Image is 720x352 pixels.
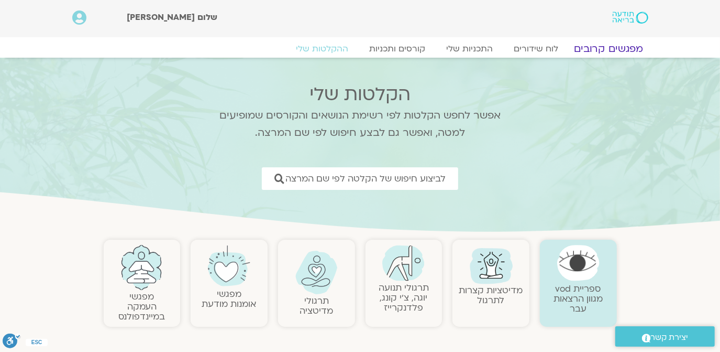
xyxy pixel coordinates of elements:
a: תרגולימדיטציה [300,295,333,317]
a: לביצוע חיפוש של הקלטה לפי שם המרצה [262,167,458,190]
a: תרגולי תנועהיוגה, צ׳י קונג, פלדנקרייז [379,282,429,314]
nav: Menu [72,44,648,54]
a: מדיטציות קצרות לתרגול [459,284,523,306]
p: אפשר לחפש הקלטות לפי רשימת הנושאים והקורסים שמופיעים למטה, ואפשר גם לבצע חיפוש לפי שם המרצה. [205,107,514,142]
a: התכניות שלי [436,44,504,54]
span: שלום [PERSON_NAME] [127,12,217,23]
span: יצירת קשר [651,330,689,345]
a: קורסים ותכניות [359,44,436,54]
a: מפגשים קרובים [561,42,656,55]
a: יצירת קשר [615,326,715,347]
a: מפגשיאומנות מודעת [202,288,257,310]
a: מפגשיהעמקה במיינדפולנס [118,291,165,323]
span: לביצוע חיפוש של הקלטה לפי שם המרצה [285,174,446,184]
a: לוח שידורים [504,44,569,54]
h2: הקלטות שלי [205,84,514,105]
a: ההקלטות שלי [286,44,359,54]
a: ספריית vodמגוון הרצאות עבר [553,283,603,315]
